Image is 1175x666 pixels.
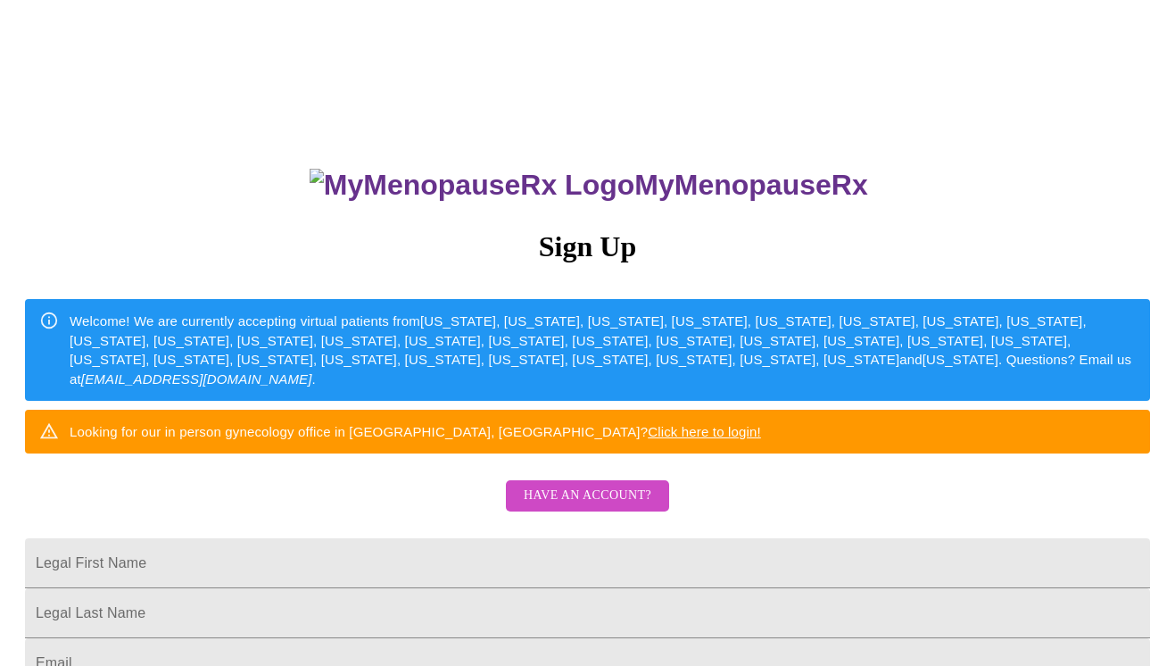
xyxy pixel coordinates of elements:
div: Welcome! We are currently accepting virtual patients from [US_STATE], [US_STATE], [US_STATE], [US... [70,304,1136,395]
a: Click here to login! [648,424,761,439]
h3: MyMenopauseRx [28,169,1151,202]
a: Have an account? [501,500,674,515]
h3: Sign Up [25,230,1150,263]
span: Have an account? [524,485,651,507]
em: [EMAIL_ADDRESS][DOMAIN_NAME] [81,371,312,387]
img: MyMenopauseRx Logo [310,169,634,202]
div: Looking for our in person gynecology office in [GEOGRAPHIC_DATA], [GEOGRAPHIC_DATA]? [70,415,761,448]
button: Have an account? [506,480,669,512]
